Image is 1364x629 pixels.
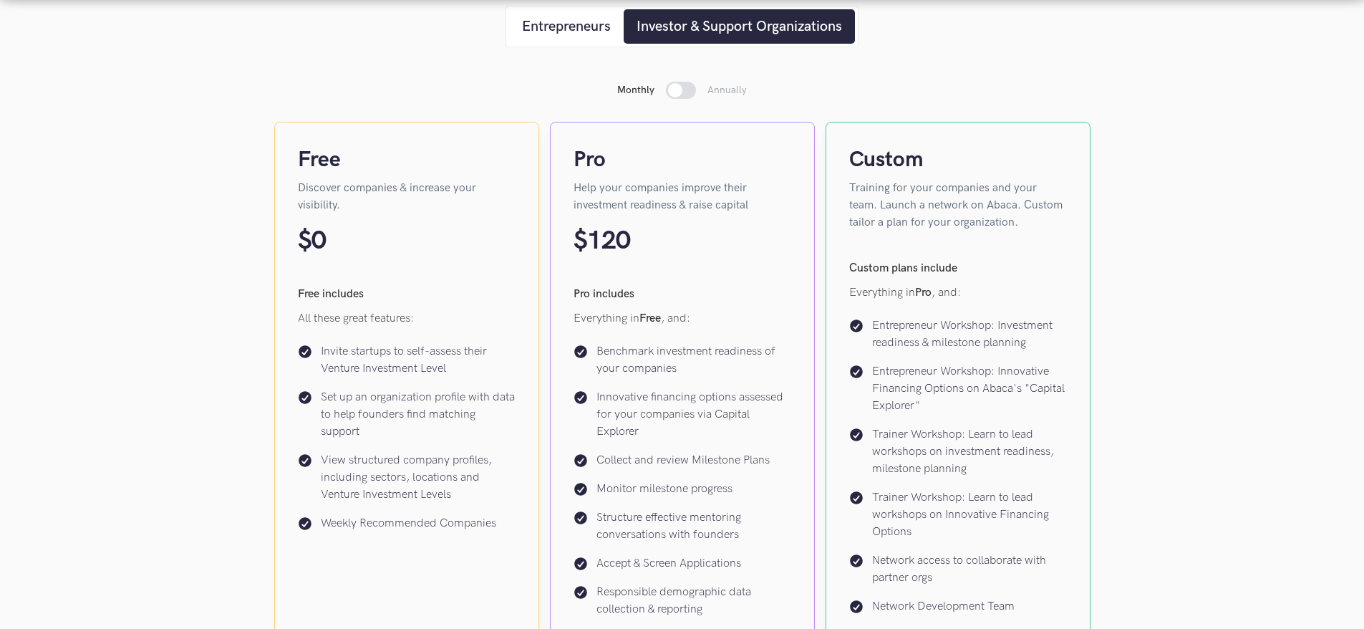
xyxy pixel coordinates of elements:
[596,509,791,544] p: Structure effective mentoring conversations with founders
[298,310,516,327] p: All these great features:
[596,584,791,618] p: Responsible demographic data collection & reporting
[849,600,864,614] img: Check icon
[298,390,312,405] img: Check icon
[298,226,311,257] p: $
[637,16,842,37] div: Investor & Support Organizations
[574,511,588,525] img: Check icon
[321,343,516,378] p: Invite startups to self-assess their Venture Investment Level
[298,287,364,301] strong: Free includes
[849,261,957,275] strong: Custom plans include
[587,226,631,257] p: 120
[593,287,634,301] strong: includes
[574,180,791,214] p: Help your companies improve their investment readiness & raise capital
[872,426,1067,478] p: Trainer Workshop: Learn to lead workshops on investment readiness, milestone planning
[617,83,654,97] p: Monthly
[639,312,661,325] strong: Free
[849,284,1067,302] p: Everything in , and:
[321,452,516,504] p: View structured company profiles, including sectors, locations and Venture Investment Levels
[849,180,1067,231] p: Training for your companies and your team. Launch a network on Abaca. Custom tailor a plan for yo...
[872,363,1067,415] p: Entrepreneur Workshop: Innovative Financing Options on Abaca's "Capital Explorer"
[321,389,516,441] p: Set up an organization profile with data to help founders find matching support
[298,453,312,468] img: Check icon
[872,317,1067,352] p: Entrepreneur Workshop: Investment readiness & milestone planning
[872,489,1067,541] p: Trainer Workshop: Learn to lead workshops on Innovative Financing Options
[574,482,588,496] img: Check icon
[849,491,864,505] img: Check icon
[872,598,1015,615] p: Network Development Team
[574,453,588,468] img: Check icon
[849,319,864,333] img: Check icon
[298,517,312,531] img: Check icon
[574,145,791,174] h4: Pro
[596,555,741,572] p: Accept & Screen Applications
[707,83,747,97] p: Annually
[298,345,312,359] img: Check icon
[298,180,516,214] p: Discover companies & increase your visibility.
[596,343,791,378] p: Benchmark investment readiness of your companies
[298,145,516,174] h4: Free
[522,16,611,37] div: Entrepreneurs
[872,552,1067,587] p: Network access to collaborate with partner orgs
[596,389,791,441] p: Innovative financing options assessed for your companies via Capital Explorer
[574,310,791,327] p: Everything in , and:
[596,481,732,498] p: Monitor milestone progress
[849,428,864,442] img: Check icon
[574,585,588,600] img: Check icon
[574,345,588,359] img: Check icon
[915,286,932,299] strong: Pro
[311,226,326,257] p: 0
[596,452,770,469] p: Collect and review Milestone Plans
[849,554,864,568] img: Check icon
[574,226,587,257] p: $
[574,287,590,301] strong: Pro
[849,145,1067,174] h4: Custom
[321,515,496,532] p: Weekly Recommended Companies
[574,557,588,571] img: Check icon
[574,390,588,405] img: Check icon
[849,365,864,379] img: Check icon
